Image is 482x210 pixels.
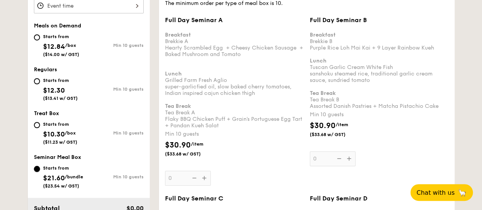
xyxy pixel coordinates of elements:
[165,141,191,150] span: $30.90
[165,130,304,138] div: Min 10 guests
[34,166,40,172] input: Starts from$21.60/bundle($23.54 w/ GST)Min 10 guests
[43,174,65,182] span: $21.60
[89,87,144,92] div: Min 10 guests
[165,103,191,109] b: Tea Break
[43,86,65,95] span: $12.30
[310,16,367,24] span: Full Day Seminar B
[43,121,77,127] div: Starts from
[165,195,223,202] span: Full Day Seminar C
[165,71,182,77] b: Lunch
[43,77,78,83] div: Starts from
[310,25,448,109] div: Brekkie B Purple Rice Loh Mai Kai + 9 Layer Rainbow Kueh Tuscan Garlic Cream White Fish sanshoku ...
[34,66,57,73] span: Regulars
[191,141,203,147] span: /item
[65,43,76,48] span: /box
[34,154,81,160] span: Seminar Meal Box
[43,42,65,51] span: $12.84
[43,139,77,145] span: ($11.23 w/ GST)
[89,130,144,136] div: Min 10 guests
[165,25,304,129] div: Brekkie A Hearty Scrambled Egg + Cheesy Chicken Sausage + Baked Mushroom and Tomato Grilled Farm ...
[310,111,448,119] div: Min 10 guests
[34,110,59,117] span: Treat Box
[34,34,40,40] input: Starts from$12.84/box($14.00 w/ GST)Min 10 guests
[43,165,83,171] div: Starts from
[89,43,144,48] div: Min 10 guests
[89,174,144,180] div: Min 10 guests
[34,22,81,29] span: Meals on Demand
[310,131,362,138] span: ($33.68 w/ GST)
[310,32,336,38] b: Breakfast
[310,90,336,96] b: Tea Break
[165,16,223,24] span: Full Day Seminar A
[310,121,336,130] span: $30.90
[43,130,65,138] span: $10.30
[165,32,191,38] b: Breakfast
[43,34,79,40] div: Starts from
[310,58,327,64] b: Lunch
[34,78,40,84] input: Starts from$12.30($13.41 w/ GST)Min 10 guests
[410,184,473,201] button: Chat with us🦙
[310,195,367,202] span: Full Day Seminar D
[416,189,455,196] span: Chat with us
[336,122,348,127] span: /item
[34,122,40,128] input: Starts from$10.30/box($11.23 w/ GST)Min 10 guests
[43,52,79,57] span: ($14.00 w/ GST)
[65,174,83,180] span: /bundle
[43,96,78,101] span: ($13.41 w/ GST)
[43,183,79,189] span: ($23.54 w/ GST)
[165,151,217,157] span: ($33.68 w/ GST)
[65,130,76,136] span: /box
[458,188,467,197] span: 🦙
